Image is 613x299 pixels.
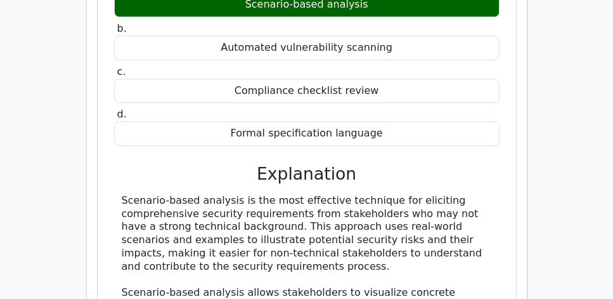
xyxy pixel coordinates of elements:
[114,79,500,103] div: Compliance checklist review
[114,36,500,60] div: Automated vulnerability scanning
[117,65,126,77] span: c.
[114,121,500,146] div: Formal specification language
[117,108,127,120] span: d.
[122,164,492,184] h3: Explanation
[117,22,127,34] span: b.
